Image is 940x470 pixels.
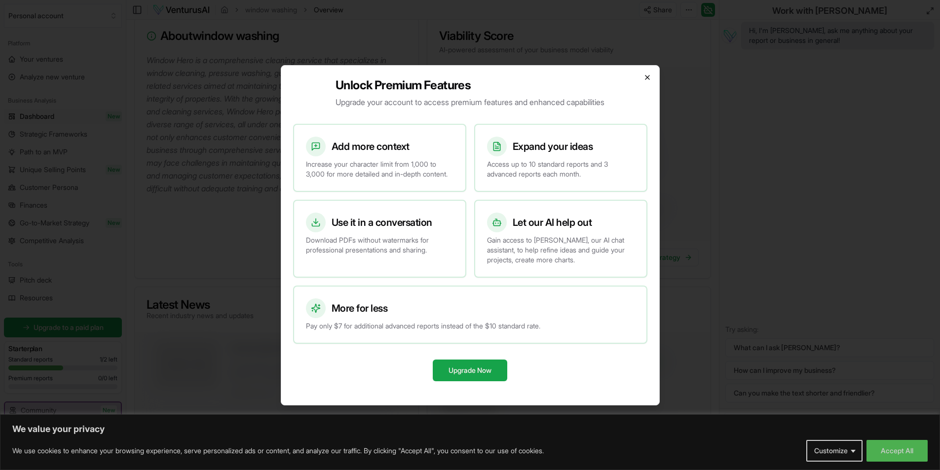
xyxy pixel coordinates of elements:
[513,140,593,153] h3: Expand your ideas
[306,321,635,331] p: Pay only $7 for additional advanced reports instead of the $10 standard rate.
[487,235,635,265] p: Gain access to [PERSON_NAME], our AI chat assistant, to help refine ideas and guide your projects...
[487,159,635,179] p: Access up to 10 standard reports and 3 advanced reports each month.
[336,96,604,108] p: Upgrade your account to access premium features and enhanced capabilities
[332,301,388,315] h3: More for less
[513,216,592,229] h3: Let our AI help out
[336,77,604,93] h2: Unlock Premium Features
[306,159,453,179] p: Increase your character limit from 1,000 to 3,000 for more detailed and in-depth content.
[433,360,507,381] button: Upgrade Now
[332,140,410,153] h3: Add more context
[332,216,432,229] h3: Use it in a conversation
[306,235,453,255] p: Download PDFs without watermarks for professional presentations and sharing.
